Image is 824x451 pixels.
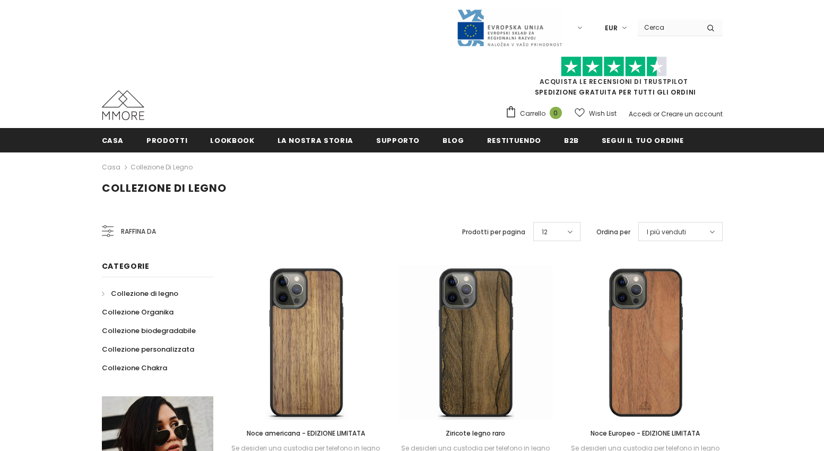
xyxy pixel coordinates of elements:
[520,108,545,119] span: Carrello
[102,284,178,303] a: Collezione di legno
[102,344,194,354] span: Collezione personalizzata
[505,61,723,97] span: SPEDIZIONE GRATUITA PER TUTTI GLI ORDINI
[575,104,617,123] a: Wish List
[602,128,683,152] a: Segui il tuo ordine
[446,429,505,438] span: Ziricote legno raro
[102,340,194,359] a: Collezione personalizzata
[661,109,723,118] a: Creare un account
[210,128,254,152] a: Lookbook
[376,128,420,152] a: supporto
[210,135,254,146] span: Lookbook
[111,288,178,299] span: Collezione di legno
[121,226,156,237] span: Raffina da
[596,227,630,237] label: Ordina per
[102,363,167,373] span: Collezione Chakra
[102,181,227,195] span: Collezione di legno
[638,20,699,35] input: Search Site
[102,261,150,271] span: Categorie
[102,128,124,152] a: Casa
[564,135,579,146] span: B2B
[647,227,686,237] span: I più venduti
[602,135,683,146] span: Segui il tuo ordine
[398,428,552,439] a: Ziricote legno raro
[629,109,652,118] a: Accedi
[443,135,464,146] span: Blog
[540,77,688,86] a: Acquista le recensioni di TrustPilot
[487,128,541,152] a: Restituendo
[456,23,562,32] a: Javni Razpis
[605,23,618,33] span: EUR
[443,128,464,152] a: Blog
[564,128,579,152] a: B2B
[591,429,700,438] span: Noce Europeo - EDIZIONE LIMITATA
[146,128,187,152] a: Prodotti
[102,90,144,120] img: Casi MMORE
[277,135,353,146] span: La nostra storia
[456,8,562,47] img: Javni Razpis
[102,161,120,174] a: Casa
[131,163,193,172] a: Collezione di legno
[542,227,548,237] span: 12
[247,429,365,438] span: Noce americana - EDIZIONE LIMITATA
[505,106,567,122] a: Carrello 0
[376,135,420,146] span: supporto
[102,321,196,340] a: Collezione biodegradabile
[146,135,187,146] span: Prodotti
[561,56,667,77] img: Fidati di Pilot Stars
[102,303,174,321] a: Collezione Organika
[277,128,353,152] a: La nostra storia
[550,107,562,119] span: 0
[102,135,124,146] span: Casa
[102,326,196,336] span: Collezione biodegradabile
[102,359,167,377] a: Collezione Chakra
[487,135,541,146] span: Restituendo
[462,227,525,237] label: Prodotti per pagina
[653,109,660,118] span: or
[589,108,617,119] span: Wish List
[568,428,722,439] a: Noce Europeo - EDIZIONE LIMITATA
[102,307,174,317] span: Collezione Organika
[229,428,383,439] a: Noce americana - EDIZIONE LIMITATA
